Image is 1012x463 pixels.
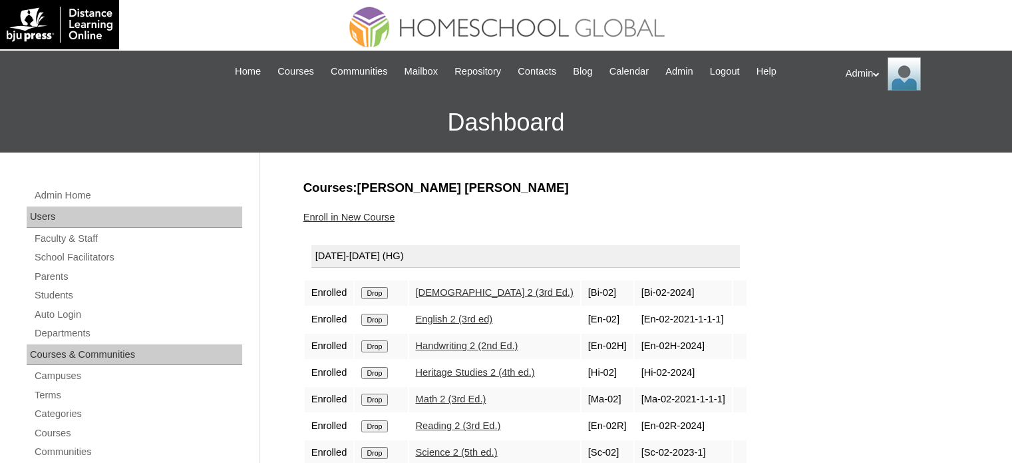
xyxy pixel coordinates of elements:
[305,334,354,359] td: Enrolled
[703,64,747,79] a: Logout
[582,414,633,439] td: [En-02R]
[710,64,740,79] span: Logout
[361,420,387,432] input: Drop
[888,57,921,91] img: Admin Homeschool Global
[582,334,633,359] td: [En-02H]
[305,414,354,439] td: Enrolled
[448,64,508,79] a: Repository
[305,360,354,386] td: Enrolled
[566,64,599,79] a: Blog
[416,394,486,404] a: Math 2 (3rd Ed.)
[582,307,633,332] td: [En-02]
[228,64,267,79] a: Home
[603,64,655,79] a: Calendar
[416,447,498,458] a: Science 2 (5th ed.)
[305,280,354,306] td: Enrolled
[635,414,732,439] td: [En-02R-2024]
[303,212,395,223] a: Enroll in New Course
[27,207,242,228] div: Users
[518,64,556,79] span: Contacts
[27,344,242,366] div: Courses & Communities
[33,368,242,384] a: Campuses
[416,314,493,324] a: English 2 (3rd ed)
[635,307,732,332] td: [En-02-2021-1-1-1]
[750,64,783,79] a: Help
[324,64,395,79] a: Communities
[416,420,501,431] a: Reading 2 (3rd Ed.)
[659,64,700,79] a: Admin
[33,287,242,304] a: Students
[331,64,388,79] span: Communities
[305,307,354,332] td: Enrolled
[361,447,387,459] input: Drop
[361,394,387,406] input: Drop
[511,64,563,79] a: Contacts
[33,231,242,247] a: Faculty & Staff
[361,340,387,352] input: Drop
[405,64,438,79] span: Mailbox
[305,387,354,412] td: Enrolled
[635,360,732,386] td: [Hi-02-2024]
[582,360,633,386] td: [Hi-02]
[7,93,1005,153] h3: Dashboard
[33,268,242,285] a: Parents
[454,64,501,79] span: Repository
[271,64,321,79] a: Courses
[665,64,693,79] span: Admin
[33,444,242,460] a: Communities
[33,387,242,404] a: Terms
[757,64,776,79] span: Help
[635,280,732,306] td: [Bi-02-2024]
[33,406,242,422] a: Categories
[846,57,999,91] div: Admin
[277,64,314,79] span: Courses
[635,334,732,359] td: [En-02H-2024]
[635,387,732,412] td: [Ma-02-2021-1-1-1]
[303,179,962,197] h3: Courses:[PERSON_NAME] [PERSON_NAME]
[416,340,518,351] a: Handwriting 2 (2nd Ed.)
[33,325,242,342] a: Departments
[573,64,592,79] span: Blog
[582,280,633,306] td: [Bi-02]
[361,314,387,326] input: Drop
[416,367,535,378] a: Heritage Studies 2 (4th ed.)
[582,387,633,412] td: [Ma-02]
[416,287,574,298] a: [DEMOGRAPHIC_DATA] 2 (3rd Ed.)
[311,245,740,268] div: [DATE]-[DATE] (HG)
[33,425,242,442] a: Courses
[609,64,649,79] span: Calendar
[33,187,242,204] a: Admin Home
[361,367,387,379] input: Drop
[398,64,445,79] a: Mailbox
[33,306,242,323] a: Auto Login
[33,249,242,266] a: School Facilitators
[7,7,112,43] img: logo-white.png
[361,287,387,299] input: Drop
[235,64,261,79] span: Home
